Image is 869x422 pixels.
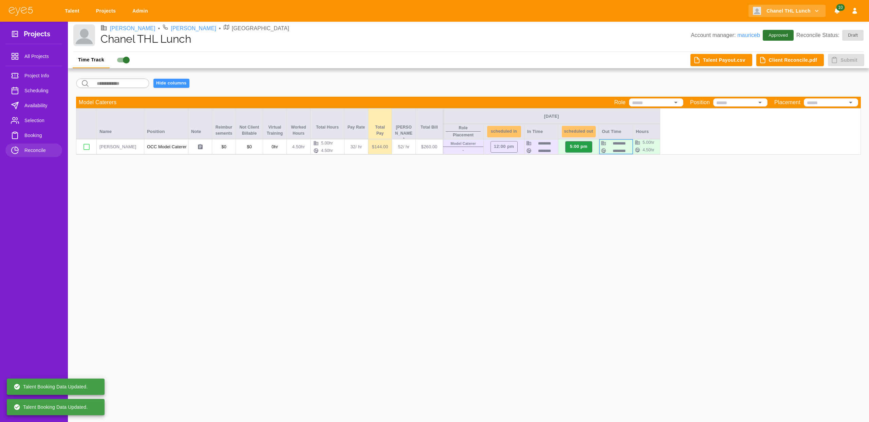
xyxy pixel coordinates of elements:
button: Notifications [831,5,843,17]
div: Out Time [599,124,633,139]
span: Draft [844,32,862,39]
span: Approved [764,32,792,39]
button: 12:00 PM [491,141,518,153]
button: Scheduled Out [562,126,596,137]
p: $ 0 [239,143,260,150]
p: Model Caterer [450,141,476,147]
p: Pay Rate [347,124,365,130]
button: Scheduled In [487,126,521,137]
div: In Time [524,124,558,139]
a: Booking [5,129,62,142]
a: Admin [128,5,155,17]
button: Chanel THL Lunch [748,5,826,17]
span: Reconcile [24,146,57,154]
a: Selection [5,114,62,127]
p: 32 / hr [347,143,365,150]
a: Project Info [5,69,62,82]
a: All Projects [5,50,62,63]
button: Time Track [73,52,110,68]
li: • [219,24,221,33]
span: All Projects [24,52,57,60]
p: - [463,147,464,153]
p: 5.00 hr [321,140,333,146]
p: [PERSON_NAME] [99,143,141,150]
p: Role [614,98,626,107]
p: Reconcile Status: [796,30,864,41]
div: [DATE] [446,113,657,119]
span: Selection [24,116,57,124]
div: Name [97,109,144,139]
a: mauriceb [737,32,760,38]
p: Total Hours [313,124,341,130]
p: Total Bill [419,124,440,130]
li: • [158,24,160,33]
p: Not Client Billable [239,124,260,136]
p: [PERSON_NAME] [395,124,413,139]
button: Open [671,98,681,107]
p: Total Pay [371,124,389,136]
a: Availability [5,99,62,112]
p: [GEOGRAPHIC_DATA] [232,24,289,33]
p: 0 hr [266,143,284,150]
img: eye5 [8,6,33,16]
a: Scheduling [5,84,62,97]
a: Talent [60,5,86,17]
div: Talent Booking Data Updated. [14,381,88,393]
a: [PERSON_NAME] [171,24,216,33]
p: Worked Hours [290,124,308,136]
p: Position [690,98,710,107]
p: Model Caterers [79,98,116,107]
p: Account manager: [691,31,760,39]
p: Role [459,125,467,131]
p: 52 / hr [395,143,413,150]
span: Project Info [24,72,57,80]
h1: Chanel THL Lunch [100,33,691,45]
p: 4.50 hr [321,148,333,154]
img: Client logo [753,7,761,15]
div: Note [188,109,212,139]
a: [PERSON_NAME] [110,24,155,33]
button: Open [846,98,855,107]
p: OCC Model Caterer [147,143,185,150]
p: $ 144.00 [371,143,389,150]
span: Booking [24,131,57,139]
p: Placement [453,132,474,138]
p: 5.00 hr [643,139,654,146]
button: Open [755,98,765,107]
h3: Projects [24,30,50,40]
button: Talent Payout.csv [690,54,752,66]
span: 10 [836,4,845,11]
p: Reimbursements [215,124,233,136]
span: Availability [24,101,57,110]
p: Virtual Training [266,124,284,136]
button: 5:00 PM [565,141,592,153]
p: $ 260.00 [419,143,440,150]
p: $ 0 [215,143,233,150]
p: 4.50 hr [290,143,308,150]
p: Placement [774,98,800,107]
a: Projects [92,5,123,17]
img: Client logo [73,24,95,46]
span: Scheduling [24,87,57,95]
button: Client Reconcile.pdf [756,54,824,66]
button: Hide columns [153,79,189,88]
p: 4.50 hr [643,147,654,153]
div: Hours [633,124,660,139]
div: Talent Booking Data Updated. [14,401,88,413]
a: Reconcile [5,143,62,157]
div: Position [144,109,188,139]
